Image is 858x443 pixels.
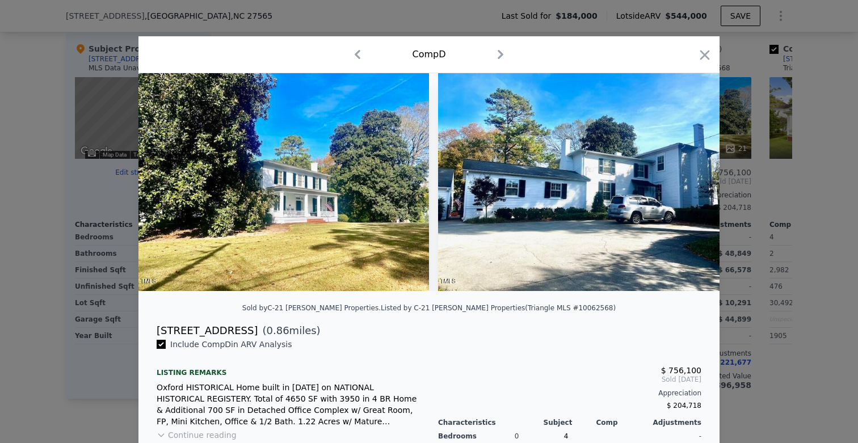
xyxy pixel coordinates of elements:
[438,389,701,398] div: Appreciation
[412,48,445,61] div: Comp D
[157,323,258,339] div: [STREET_ADDRESS]
[157,359,420,377] div: Listing remarks
[564,432,569,440] span: 4
[166,340,297,349] span: Include Comp D in ARV Analysis
[649,418,701,427] div: Adjustments
[242,304,381,312] div: Sold by C-21 [PERSON_NAME] Properties .
[667,402,701,410] span: $ 204,718
[381,304,616,312] div: Listed by C-21 [PERSON_NAME] Properties (Triangle MLS #10062568)
[438,375,701,384] span: Sold [DATE]
[544,418,596,427] div: Subject
[157,429,237,441] button: Continue reading
[596,418,649,427] div: Comp
[661,366,701,375] span: $ 756,100
[267,324,289,336] span: 0.86
[138,73,429,291] img: Property Img
[438,73,729,291] img: Property Img
[157,382,420,427] div: Oxford HISTORICAL Home built in [DATE] on NATIONAL HISTORICAL REGISTERY. Total of 4650 SF with 39...
[438,418,544,427] div: Characteristics
[258,323,320,339] span: ( miles)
